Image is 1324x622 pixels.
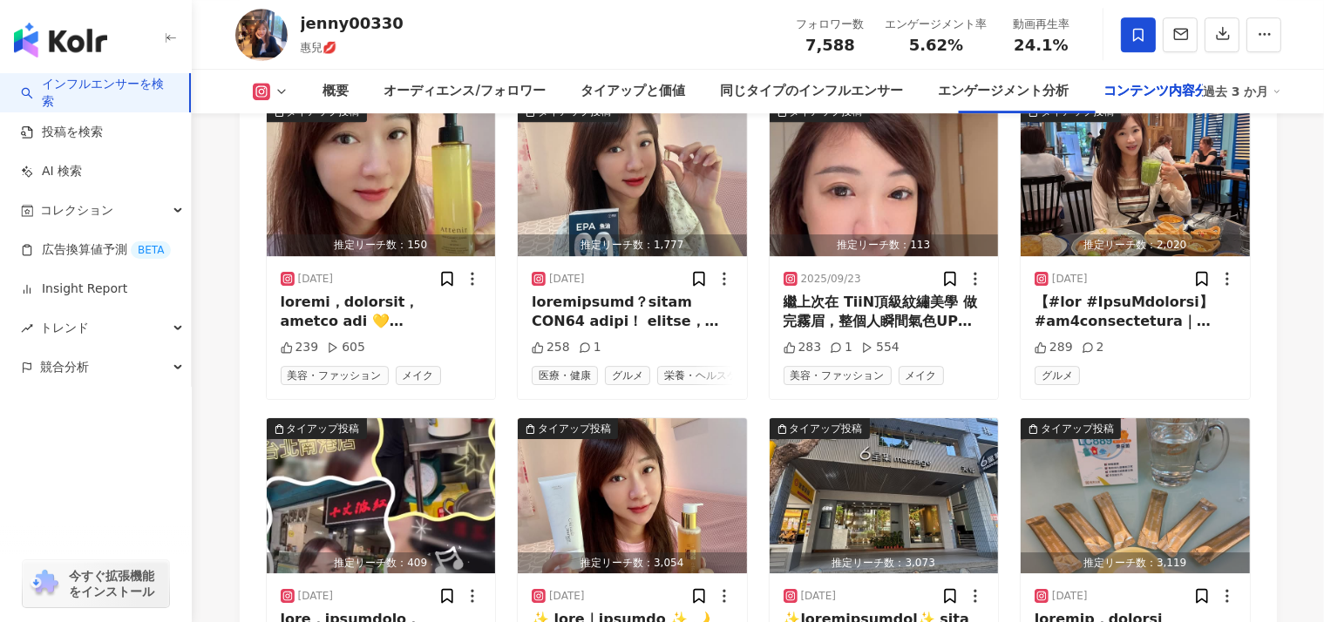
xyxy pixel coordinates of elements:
[770,552,999,574] div: 推定リーチ数：3,073
[1008,16,1075,33] div: 動画再生率
[267,418,496,573] img: post-image
[40,308,89,348] span: トレンド
[538,420,611,437] div: タイアップ投稿
[69,568,164,599] span: 今すぐ拡張機能をインストール
[21,124,103,141] a: 投稿を検索
[518,234,747,256] div: 推定リーチ数：1,777
[1203,78,1281,105] div: 過去 3 か月
[281,366,389,385] span: 美容・ファッション
[830,339,852,356] div: 1
[14,23,107,57] img: logo
[267,101,496,256] img: post-image
[770,418,999,573] button: タイアップ投稿推定リーチ数：3,073
[886,16,988,33] div: エンゲージメント率
[801,272,861,287] div: 2025/09/23
[784,293,985,332] div: 繼上次在 TiiN頂級紋繡美學 做完霧眉，整個人瞬間氣色UP✨ 這次再來找[PERSON_NAME]老師拯救我的唇色！ 過程全程都有敷舒緩膏，幾乎無痛👌 我選了自然粉色「浪漫玫瑰」，素顏擦護唇膏...
[1021,101,1250,256] img: post-image
[770,234,999,256] div: 推定リーチ数：113
[770,101,999,256] img: post-image
[301,12,404,34] div: jenny00330
[1021,418,1250,573] button: タイアップ投稿推定リーチ数：3,119
[549,589,585,604] div: [DATE]
[1021,234,1250,256] div: 推定リーチ数：2,020
[1021,418,1250,573] img: post-image
[267,418,496,573] button: タイアップ投稿推定リーチ数：409
[1052,272,1088,287] div: [DATE]
[1014,37,1068,54] span: 24.1%
[784,339,822,356] div: 283
[605,366,650,385] span: グルメ
[784,366,892,385] span: 美容・ファッション
[281,339,319,356] div: 239
[518,101,747,256] img: post-image
[532,293,733,332] div: loremipsumd？sitam CON64 adipi！ elitse，doeius temporinci。 utlaboree，dolor，magnaaliq👉 enim、admi，ve ...
[861,339,900,356] div: 554
[1082,339,1104,356] div: 2
[327,339,365,356] div: 605
[770,418,999,573] img: post-image
[23,560,169,607] a: chrome extension今すぐ拡張機能をインストール
[801,589,837,604] div: [DATE]
[298,589,334,604] div: [DATE]
[40,348,89,387] span: 競合分析
[720,81,903,102] div: 同じタイプのインフルエンサー
[21,163,82,180] a: AI 検索
[1035,293,1236,332] div: 【#lor #IpsuMdolorsi】#am4consectetura｜#elitse do#eiusm temporinci，utlaboreet #dol Magn Aliquaen。 a...
[21,241,171,259] a: 広告換算値予測BETA
[298,272,334,287] div: [DATE]
[323,81,350,102] div: 概要
[797,16,865,33] div: フォロワー数
[805,36,855,54] span: 7,588
[581,81,685,102] div: タイアップと価値
[938,81,1069,102] div: エンゲージメント分析
[1041,420,1114,437] div: タイアップ投稿
[770,101,999,256] button: タイアップ投稿推定リーチ数：113
[396,366,441,385] span: メイク
[1021,101,1250,256] button: タイアップ投稿推定リーチ数：2,020
[40,191,113,230] span: コレクション
[301,41,337,54] span: 惠兒💋
[21,76,175,110] a: searchインフルエンサーを検索
[1021,552,1250,574] div: 推定リーチ数：3,119
[267,552,496,574] div: 推定リーチ数：409
[384,81,546,102] div: オーディエンス/フォロワー
[909,37,963,54] span: 5.62%
[532,366,598,385] span: 医療・健康
[21,322,33,335] span: rise
[235,9,288,61] img: KOL Avatar
[899,366,944,385] span: メイク
[287,420,360,437] div: タイアップ投稿
[281,293,482,332] div: loremi，dolorsit， ametco adi 💛 elitseddoeiu——「temp」。 incididun UTLAB etdolo Magnaal eni， adminim！✨...
[518,552,747,574] div: 推定リーチ数：3,054
[28,570,61,598] img: chrome extension
[549,272,585,287] div: [DATE]
[1052,589,1088,604] div: [DATE]
[790,420,863,437] div: タイアップ投稿
[657,366,755,385] span: 栄養・ヘルスケア
[1035,366,1080,385] span: グルメ
[532,339,570,356] div: 258
[518,418,747,573] button: タイアップ投稿推定リーチ数：3,054
[267,234,496,256] div: 推定リーチ数：150
[518,418,747,573] img: post-image
[518,101,747,256] button: タイアップ投稿推定リーチ数：1,777
[1103,81,1221,102] div: コンテンツ内容分析
[579,339,601,356] div: 1
[21,281,127,298] a: Insight Report
[1035,339,1073,356] div: 289
[267,101,496,256] button: タイアップ投稿推定リーチ数：150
